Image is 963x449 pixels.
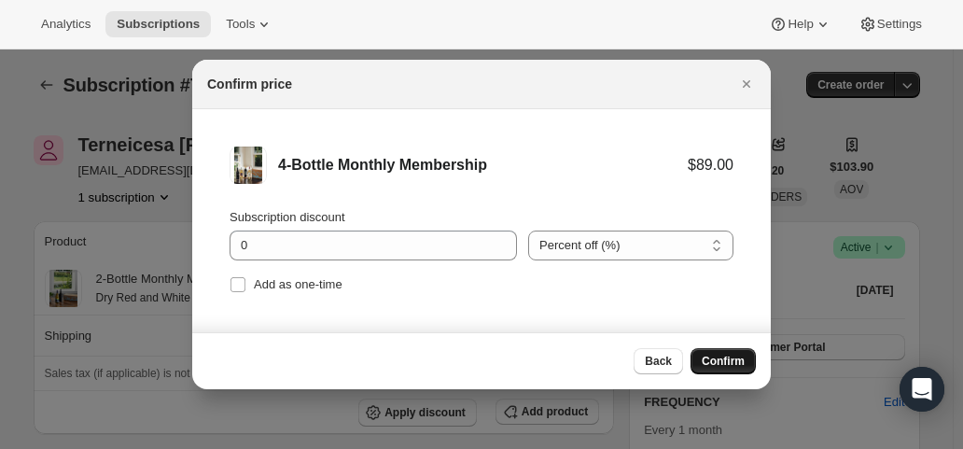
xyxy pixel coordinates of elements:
[877,17,922,32] span: Settings
[230,210,345,224] span: Subscription discount
[788,17,813,32] span: Help
[645,354,672,369] span: Back
[41,17,91,32] span: Analytics
[847,11,933,37] button: Settings
[634,348,683,374] button: Back
[30,11,102,37] button: Analytics
[702,354,745,369] span: Confirm
[691,348,756,374] button: Confirm
[226,17,255,32] span: Tools
[278,156,688,175] div: 4-Bottle Monthly Membership
[207,75,292,93] h2: Confirm price
[733,71,760,97] button: Close
[105,11,211,37] button: Subscriptions
[117,17,200,32] span: Subscriptions
[688,156,733,175] div: $89.00
[254,277,342,291] span: Add as one-time
[900,367,944,412] div: Open Intercom Messenger
[215,11,285,37] button: Tools
[758,11,843,37] button: Help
